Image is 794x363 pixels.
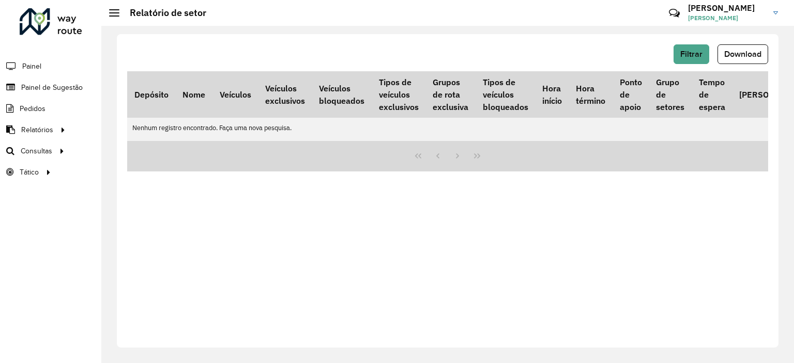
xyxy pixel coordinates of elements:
[724,50,761,58] span: Download
[535,71,569,118] th: Hora início
[569,71,613,118] th: Hora término
[372,71,425,118] th: Tipos de veículos exclusivos
[212,71,258,118] th: Veículos
[680,50,703,58] span: Filtrar
[312,71,372,118] th: Veículos bloqueados
[20,167,39,178] span: Tático
[688,13,766,23] span: [PERSON_NAME]
[21,82,83,93] span: Painel de Sugestão
[21,124,53,135] span: Relatórios
[613,71,649,118] th: Ponto de apoio
[425,71,475,118] th: Grupos de rota exclusiva
[674,44,709,64] button: Filtrar
[692,71,732,118] th: Tempo de espera
[119,7,206,19] h2: Relatório de setor
[663,2,685,24] a: Contato Rápido
[22,61,41,72] span: Painel
[175,71,212,118] th: Nome
[717,44,768,64] button: Download
[127,71,175,118] th: Depósito
[21,146,52,156] span: Consultas
[476,71,535,118] th: Tipos de veículos bloqueados
[688,3,766,13] h3: [PERSON_NAME]
[258,71,312,118] th: Veículos exclusivos
[20,103,45,114] span: Pedidos
[649,71,691,118] th: Grupo de setores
